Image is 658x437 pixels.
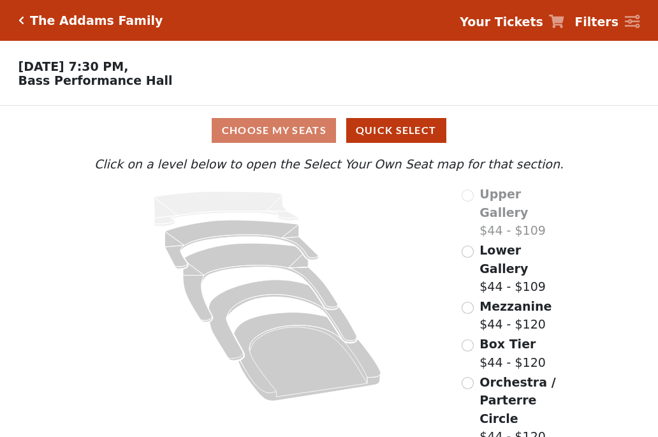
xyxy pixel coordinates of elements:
[479,241,567,296] label: $44 - $109
[165,220,319,269] path: Lower Gallery - Seats Available: 237
[30,13,163,28] h5: The Addams Family
[460,13,564,31] a: Your Tickets
[154,191,299,226] path: Upper Gallery - Seats Available: 0
[479,297,552,334] label: $44 - $120
[234,313,381,401] path: Orchestra / Parterre Circle - Seats Available: 22
[460,15,543,29] strong: Your Tickets
[346,118,446,143] button: Quick Select
[479,185,567,240] label: $44 - $109
[18,16,24,25] a: Click here to go back to filters
[479,335,546,371] label: $44 - $120
[574,13,640,31] a: Filters
[479,243,528,276] span: Lower Gallery
[479,375,555,426] span: Orchestra / Parterre Circle
[91,155,567,174] p: Click on a level below to open the Select Your Own Seat map for that section.
[479,299,552,313] span: Mezzanine
[574,15,618,29] strong: Filters
[479,337,536,351] span: Box Tier
[479,187,528,219] span: Upper Gallery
